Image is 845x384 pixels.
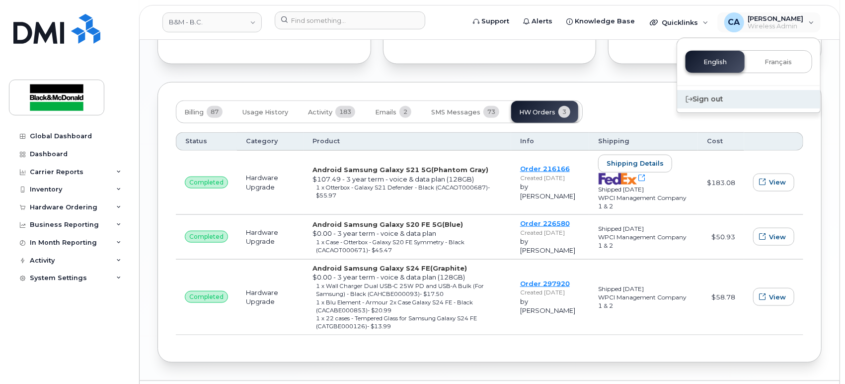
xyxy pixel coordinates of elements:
[442,220,463,228] span: (Blue)
[368,307,391,314] span: - $20.99
[312,175,474,183] span: $107.49 - 3 year term - voice & data plan (128GB)
[753,228,794,246] button: View
[520,219,570,227] a: Order 226580
[312,166,488,174] strong: Android Samsung Galaxy S21 5G
[598,174,646,182] a: Open shipping details in new tab
[598,233,689,250] div: WPCI Management Company 1 & 2
[520,165,570,173] a: Order 216166
[728,16,740,28] span: CA
[431,108,480,116] span: SMS Messages
[769,232,786,242] span: View
[316,282,502,298] div: 1 x Wall Charger Dual USB-C 25W PD and USB-A Bulk (For Samsung) - Black (CAHCBE000093)
[598,137,629,146] span: Shipping
[185,291,228,303] div: null&#013;
[753,288,794,306] button: View
[431,166,488,174] span: (Phantom Gray)
[520,288,580,296] div: Created [DATE]
[698,151,744,215] td: $183.08
[430,264,467,272] span: (Graphite)
[316,184,502,200] div: 1 x Otterbox - Galaxy S21 Defender - Black (CACAOT000687)
[598,293,689,310] div: WPCI Management Company 1 & 2
[598,224,689,233] div: Shipped [DATE]
[308,108,332,116] span: Activity
[481,16,509,26] span: Support
[316,184,490,199] span: - $55.97
[207,106,223,118] span: 87
[185,137,207,146] span: Status
[677,90,820,108] div: Sign out
[312,220,463,228] strong: Android Samsung Galaxy S20 FE 5G
[769,292,786,302] span: View
[748,14,804,22] span: [PERSON_NAME]
[575,16,635,26] span: Knowledge Base
[520,174,580,182] div: Created [DATE]
[598,185,689,193] div: Shipped [DATE]
[420,290,444,297] span: - $17.50
[316,298,502,315] div: 1 x Blu Element - Armour 2x Case Galaxy S24 FE - Black (CACABE000853)
[643,12,715,32] div: Quicklinks
[275,11,425,29] input: Find something...
[559,11,642,31] a: Knowledge Base
[312,273,465,281] span: $0.00 - 3 year term - voice & data plan (128GB)
[598,193,689,210] div: WPCI Management Company 1 & 2
[520,182,580,200] div: by [PERSON_NAME]
[237,151,304,215] td: Hardware Upgrade
[367,323,391,330] span: - $13.99
[399,106,411,118] span: 2
[748,22,804,30] span: Wireless Admin
[520,137,534,146] span: Info
[316,314,502,331] div: 1 x 22 cases - Tempered Glass for Samsung Galaxy S24 FE (CATGBE000126)
[242,108,288,116] span: Usage History
[316,238,502,255] div: 1 x Case - Otterbox - Galaxy S20 FE Symmetry - Black (CACAOT000671)
[312,264,467,272] strong: Android Samsung Galaxy S24 FE
[769,178,786,187] span: View
[368,247,392,254] span: - $45.47
[598,173,638,185] img: fedex-bc01427081be8802e1fb5a1adb1132915e58a0589d7a9405a0dcbe1127be6add.png
[312,229,436,237] span: $0.00 - 3 year term - voice & data plan
[189,232,224,241] span: completed
[189,178,224,187] span: completed
[466,11,516,31] a: Support
[598,155,672,173] button: Shipping details
[520,237,580,255] div: by [PERSON_NAME]
[237,260,304,335] td: Hardware Upgrade
[532,16,552,26] span: Alerts
[520,280,570,288] a: Order 297920
[520,228,580,237] div: Created [DATE]
[483,106,499,118] span: 73
[598,285,689,293] div: Shipped [DATE]
[185,177,228,189] div: null&#013;
[237,215,304,260] td: Hardware Upgrade
[335,106,355,118] span: 183
[753,174,794,192] button: View
[185,231,228,243] div: null&#013;
[189,292,224,301] span: completed
[662,18,698,26] span: Quicklinks
[312,137,340,146] span: Product
[516,11,559,31] a: Alerts
[607,159,664,168] span: Shipping details
[162,12,262,32] a: B&M - B.C.
[707,137,723,146] span: Cost
[698,260,744,335] td: $58.78
[717,12,821,32] div: Carmela Akiatan
[765,58,792,66] span: Français
[520,297,580,315] div: by [PERSON_NAME]
[698,215,744,260] td: $50.93
[375,108,396,116] span: Emails
[246,137,278,146] span: Category
[184,108,204,116] span: Billing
